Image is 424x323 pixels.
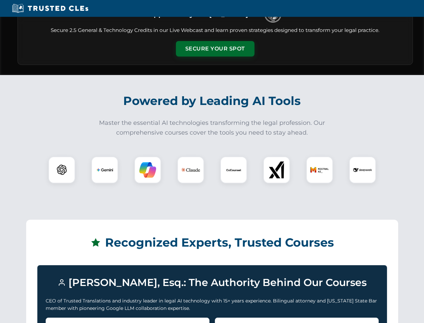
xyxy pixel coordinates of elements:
[177,156,204,183] div: Claude
[26,27,405,34] p: Secure 2.5 General & Technology Credits in our Live Webcast and learn proven strategies designed ...
[52,160,72,180] img: ChatGPT Logo
[310,160,329,179] img: Mistral AI Logo
[268,161,285,178] img: xAI Logo
[26,89,398,113] h2: Powered by Leading AI Tools
[37,231,387,254] h2: Recognized Experts, Trusted Courses
[353,160,372,179] img: DeepSeek Logo
[176,41,254,57] button: Secure Your Spot
[220,156,247,183] div: CoCounsel
[181,160,200,179] img: Claude Logo
[48,156,75,183] div: ChatGPT
[46,274,379,292] h3: [PERSON_NAME], Esq.: The Authority Behind Our Courses
[349,156,376,183] div: DeepSeek
[225,161,242,178] img: CoCounsel Logo
[95,118,330,138] p: Master the essential AI technologies transforming the legal profession. Our comprehensive courses...
[139,161,156,178] img: Copilot Logo
[263,156,290,183] div: xAI
[46,297,379,312] p: CEO of Trusted Translations and industry leader in legal AI technology with 15+ years experience....
[91,156,118,183] div: Gemini
[96,161,113,178] img: Gemini Logo
[306,156,333,183] div: Mistral AI
[10,3,90,13] img: Trusted CLEs
[134,156,161,183] div: Copilot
